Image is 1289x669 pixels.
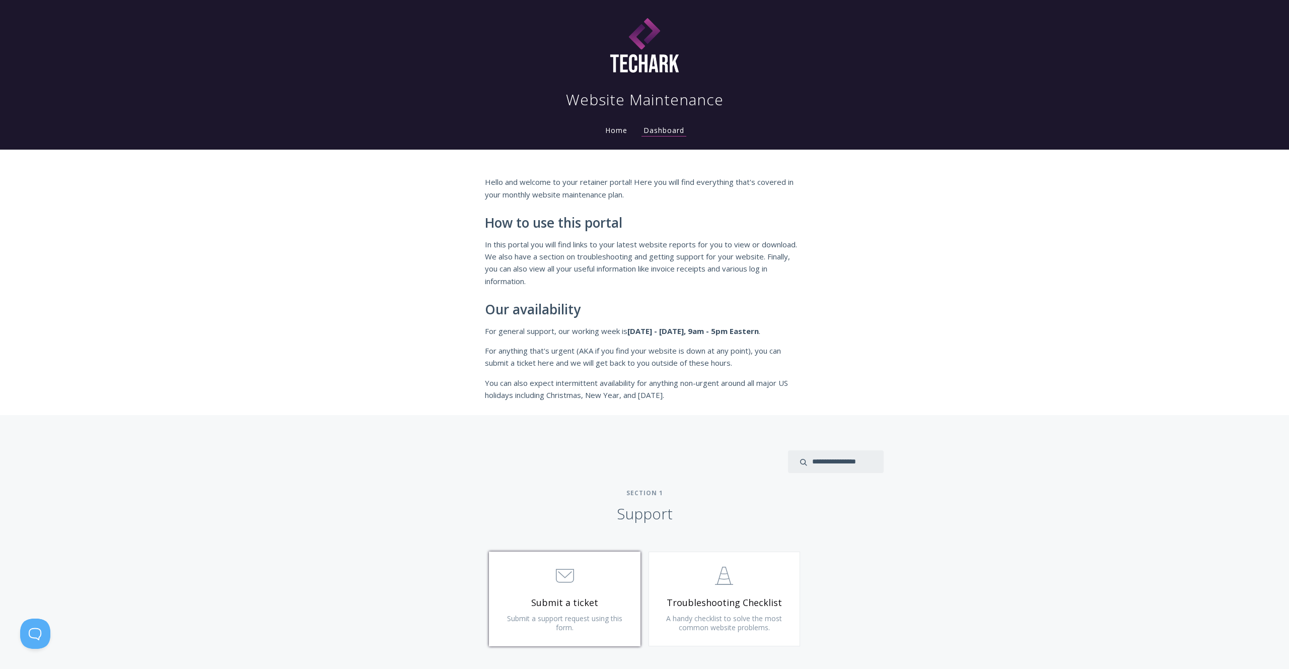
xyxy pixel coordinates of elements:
a: Home [603,125,629,135]
span: Troubleshooting Checklist [664,597,784,609]
p: In this portal you will find links to your latest website reports for you to view or download. We... [485,238,804,288]
h2: How to use this portal [485,216,804,231]
p: For anything that's urgent (AKA if you find your website is down at any point), you can submit a ... [485,345,804,369]
h2: Our availability [485,302,804,317]
p: Hello and welcome to your retainer portal! Here you will find everything that's covered in your m... [485,176,804,200]
span: Submit a support request using this form. [507,614,622,632]
span: A handy checklist to solve the most common website problems. [666,614,782,632]
p: For general support, our working week is . [485,325,804,337]
input: search input [788,450,884,473]
iframe: Toggle Customer Support [20,619,50,649]
h1: Website Maintenance [566,90,724,110]
strong: [DATE] - [DATE], 9am - 5pm Eastern [627,326,759,336]
a: Dashboard [641,125,686,137]
p: You can also expect intermittent availability for anything non-urgent around all major US holiday... [485,377,804,402]
a: Troubleshooting Checklist A handy checklist to solve the most common website problems. [649,552,800,646]
a: Submit a ticket Submit a support request using this form. [489,552,640,646]
span: Submit a ticket [505,597,625,609]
